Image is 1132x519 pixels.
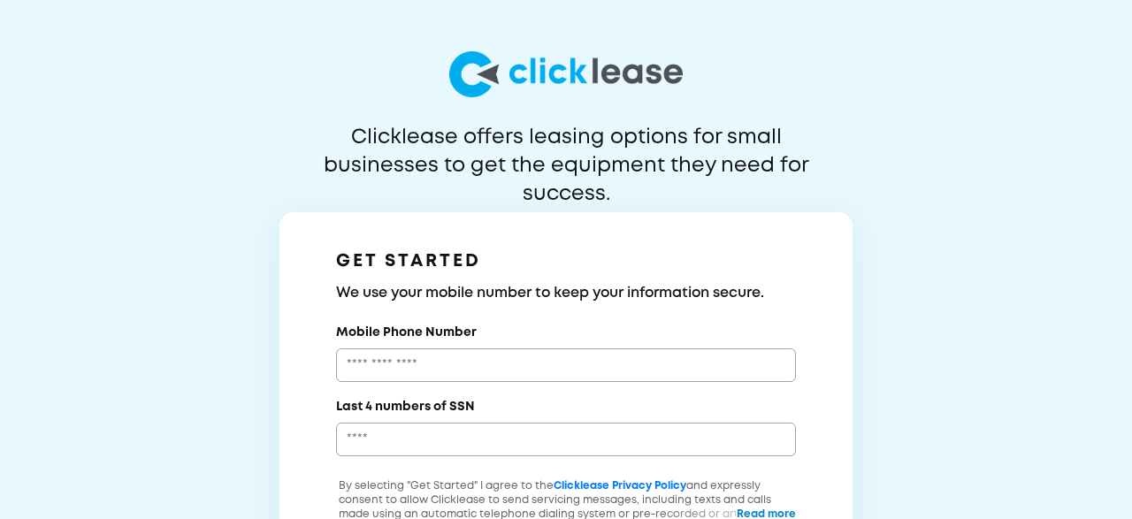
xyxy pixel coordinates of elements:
img: logo-larg [449,51,683,97]
h3: We use your mobile number to keep your information secure. [336,283,796,304]
label: Mobile Phone Number [336,324,477,341]
p: Clicklease offers leasing options for small businesses to get the equipment they need for success. [280,124,852,180]
label: Last 4 numbers of SSN [336,398,475,416]
h1: GET STARTED [336,248,796,276]
a: Clicklease Privacy Policy [554,481,686,491]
